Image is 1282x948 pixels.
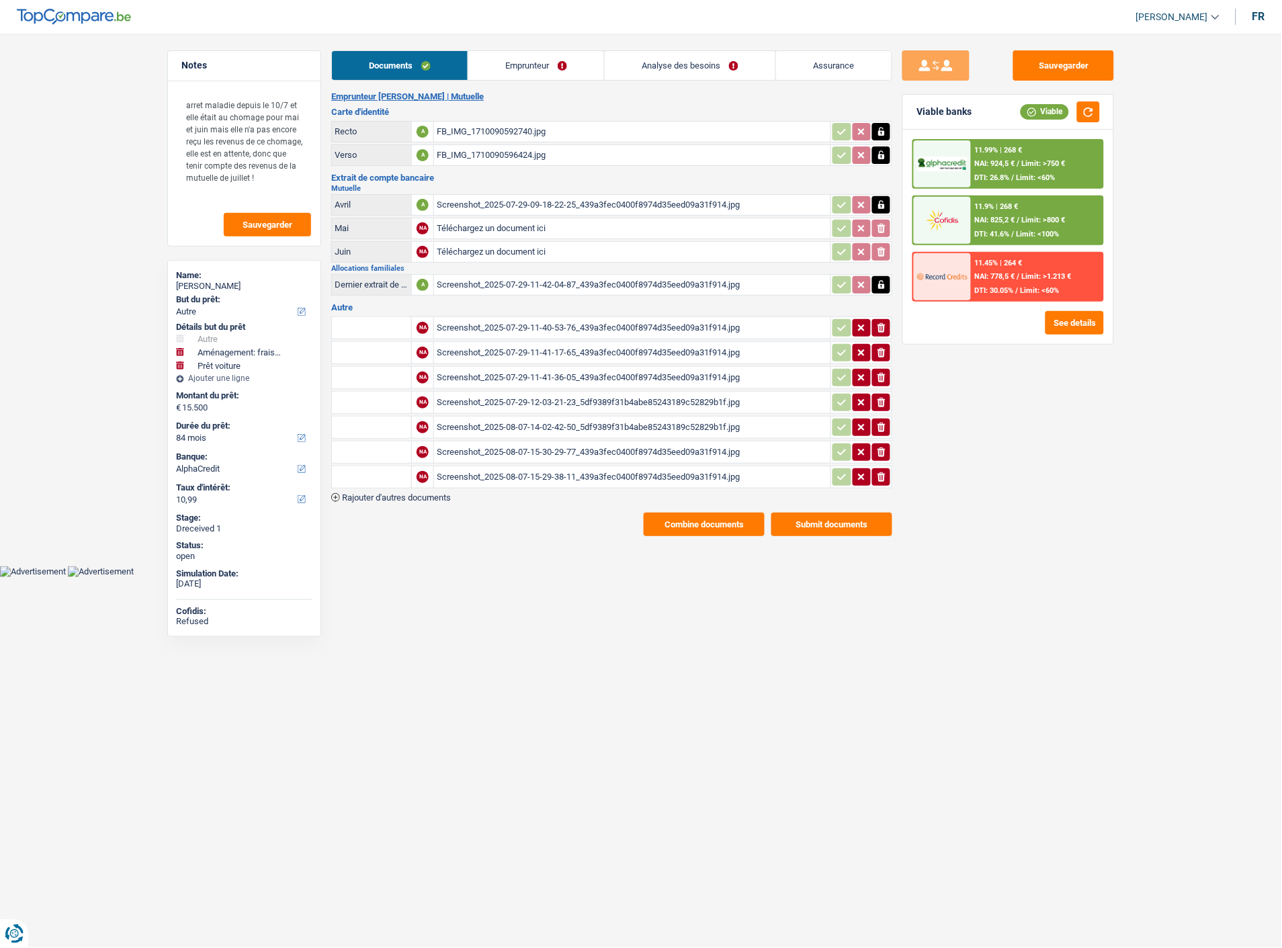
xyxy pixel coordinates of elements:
a: Analyse des besoins [605,51,775,80]
h2: Emprunteur [PERSON_NAME] | Mutuelle [331,91,892,102]
div: Recto [335,126,409,136]
div: Name: [176,270,312,281]
span: / [1017,216,1020,224]
label: Banque: [176,451,310,462]
div: Dernier extrait de compte pour vos allocations familiales [335,279,409,290]
div: Screenshot_2025-07-29-11-41-36-05_439a3fec0400f8974d35eed09a31f914.jpg [437,368,828,388]
button: See details [1045,311,1104,335]
div: Screenshot_2025-07-29-12-03-21-23_5df9389f31b4abe85243189c52829b1f.jpg [437,392,828,413]
h3: Autre [331,303,892,312]
span: Rajouter d'autres documents [342,493,451,502]
span: Limit: <100% [1017,230,1060,239]
button: Sauvegarder [224,213,311,236]
div: Screenshot_2025-08-07-15-29-38-11_439a3fec0400f8974d35eed09a31f914.jpg [437,467,828,487]
a: [PERSON_NAME] [1125,6,1220,28]
button: Combine documents [644,513,765,536]
button: Submit documents [771,513,892,536]
div: [PERSON_NAME] [176,281,312,292]
div: NA [417,471,429,483]
div: Cofidis: [176,606,312,617]
h3: Carte d'identité [331,107,892,116]
label: Durée du prêt: [176,421,310,431]
div: NA [417,396,429,408]
div: Verso [335,150,409,160]
span: NAI: 778,5 € [975,272,1015,281]
div: 11.9% | 268 € [975,202,1019,211]
div: Viable banks [916,106,972,118]
div: A [417,199,429,211]
span: / [1012,173,1015,182]
div: Viable [1021,104,1069,119]
span: Limit: <60% [1021,286,1060,295]
span: Limit: >1.213 € [1022,272,1072,281]
span: NAI: 825,2 € [975,216,1015,224]
span: / [1017,272,1020,281]
div: 11.99% | 268 € [975,146,1023,155]
div: open [176,551,312,562]
div: Stage: [176,513,312,523]
div: Ajouter une ligne [176,374,312,383]
div: NA [417,222,429,234]
div: Dreceived 1 [176,523,312,534]
div: 11.45% | 264 € [975,259,1023,267]
span: / [1017,159,1020,168]
h2: Mutuelle [331,185,892,192]
a: Documents [332,51,468,80]
span: Limit: <60% [1017,173,1056,182]
label: Montant du prêt: [176,390,310,401]
label: Taux d'intérêt: [176,482,310,493]
div: Status: [176,540,312,551]
div: NA [417,322,429,334]
button: Sauvegarder [1013,50,1114,81]
img: Advertisement [68,566,134,577]
label: But du prêt: [176,294,310,305]
div: NA [417,347,429,359]
div: [DATE] [176,578,312,589]
div: Mai [335,223,409,233]
span: Limit: >800 € [1022,216,1066,224]
span: NAI: 924,5 € [975,159,1015,168]
div: Screenshot_2025-07-29-11-42-04-87_439a3fec0400f8974d35eed09a31f914.jpg [437,275,828,295]
div: Détails but du prêt [176,322,312,333]
h3: Extrait de compte bancaire [331,173,892,182]
img: TopCompare Logo [17,9,131,25]
span: / [1016,286,1019,295]
div: Avril [335,200,409,210]
img: AlphaCredit [917,157,967,172]
div: NA [417,446,429,458]
div: Screenshot_2025-08-07-15-30-29-77_439a3fec0400f8974d35eed09a31f914.jpg [437,442,828,462]
div: A [417,126,429,138]
div: FB_IMG_1710090596424.jpg [437,145,828,165]
div: FB_IMG_1710090592740.jpg [437,122,828,142]
span: Sauvegarder [243,220,292,229]
div: Screenshot_2025-07-29-11-40-53-76_439a3fec0400f8974d35eed09a31f914.jpg [437,318,828,338]
div: Juin [335,247,409,257]
a: Emprunteur [468,51,604,80]
div: NA [417,421,429,433]
h5: Notes [181,60,307,71]
div: Screenshot_2025-07-29-11-41-17-65_439a3fec0400f8974d35eed09a31f914.jpg [437,343,828,363]
img: Record Credits [917,264,967,289]
div: A [417,279,429,291]
span: DTI: 41.6% [975,230,1010,239]
div: Refused [176,616,312,627]
span: Limit: >750 € [1022,159,1066,168]
img: Cofidis [917,208,967,232]
button: Rajouter d'autres documents [331,493,451,502]
div: A [417,149,429,161]
a: Assurance [776,51,892,80]
div: Simulation Date: [176,568,312,579]
div: fr [1252,10,1265,23]
span: € [176,402,181,413]
span: / [1012,230,1015,239]
div: Screenshot_2025-07-29-09-18-22-25_439a3fec0400f8974d35eed09a31f914.jpg [437,195,828,215]
div: NA [417,372,429,384]
span: [PERSON_NAME] [1136,11,1208,23]
div: Screenshot_2025-08-07-14-02-42-50_5df9389f31b4abe85243189c52829b1f.jpg [437,417,828,437]
div: NA [417,246,429,258]
h2: Allocations familiales [331,265,892,272]
span: DTI: 26.8% [975,173,1010,182]
span: DTI: 30.05% [975,286,1014,295]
